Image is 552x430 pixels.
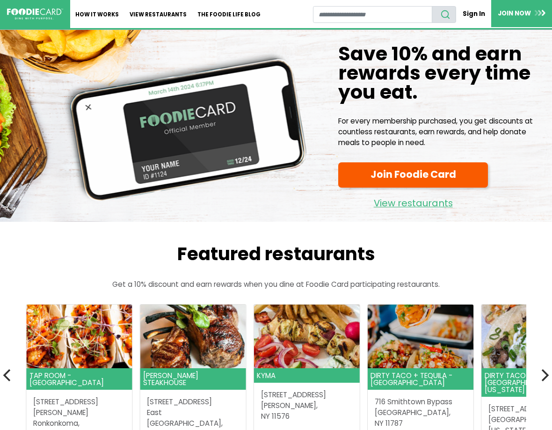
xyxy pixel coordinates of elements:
[254,368,359,382] header: Kyma
[368,305,473,369] img: Dirty Taco + Tequila - Smithtown
[313,6,433,23] input: restaurant search
[456,6,491,22] a: Sign In
[338,116,545,148] p: For every membership purchased, you get discounts at countless restaurants, earn rewards, and hel...
[338,44,545,102] h1: Save 10% and earn rewards every time you eat.
[26,305,132,369] img: Tap Room - Ronkonkoma
[7,8,63,20] img: FoodieCard; Eat, Drink, Save, Donate
[7,279,545,290] p: Get a 10% discount and earn rewards when you dine at Foodie Card participating restaurants.
[261,390,353,422] address: [STREET_ADDRESS] [PERSON_NAME], NY 11576
[368,368,473,390] header: Dirty Taco + Tequila - [GEOGRAPHIC_DATA]
[254,305,359,369] img: Kyma
[254,305,359,429] a: Kyma Kyma [STREET_ADDRESS][PERSON_NAME],NY 11576
[338,191,488,211] a: View restaurants
[26,368,132,390] header: Tap Room - [GEOGRAPHIC_DATA]
[338,162,488,188] a: Join Foodie Card
[7,243,545,265] h2: Featured restaurants
[432,6,456,23] button: search
[140,368,246,390] header: [PERSON_NAME] Steakhouse
[375,397,466,429] address: 716 Smithtown Bypass [GEOGRAPHIC_DATA], NY 11787
[140,305,246,369] img: Rothmann's Steakhouse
